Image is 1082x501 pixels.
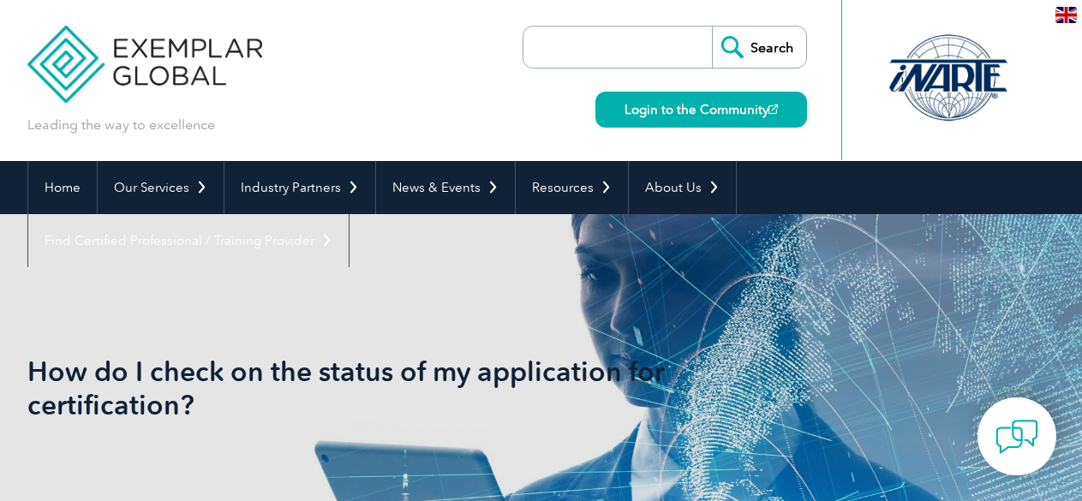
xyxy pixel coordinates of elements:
input: Search [712,27,806,68]
h1: How do I check on the status of my application for certification? [27,355,685,421]
img: open_square.png [768,104,778,114]
a: Home [28,161,97,214]
a: Our Services [98,161,224,214]
a: Find Certified Professional / Training Provider [28,214,349,267]
img: en [1055,7,1077,23]
img: contact-chat.png [995,415,1038,458]
a: Login to the Community [595,92,807,128]
a: Industry Partners [224,161,375,214]
p: Leading the way to excellence [27,116,215,134]
a: Resources [516,161,628,214]
a: News & Events [376,161,515,214]
a: About Us [629,161,736,214]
